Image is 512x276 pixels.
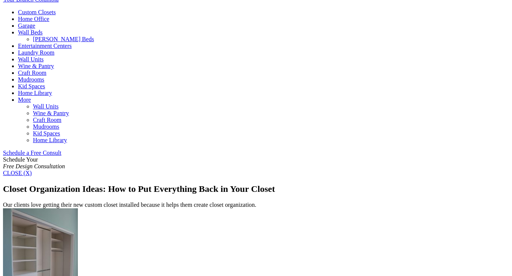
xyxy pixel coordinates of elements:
a: More menu text will display only on big screen [18,96,31,103]
a: Kid Spaces [33,130,60,137]
a: Wall Units [33,103,58,110]
a: Mudrooms [33,123,59,130]
a: Entertainment Centers [18,43,72,49]
a: Custom Closets [18,9,56,15]
a: Wine & Pantry [33,110,69,116]
a: Home Library [18,90,52,96]
a: Craft Room [33,117,61,123]
a: Wall Units [18,56,43,62]
h1: Closet Organization Ideas: How to Put Everything Back in Your Closet [3,184,509,194]
a: [PERSON_NAME] Beds [33,36,94,42]
span: Schedule Your [3,156,65,169]
a: Craft Room [18,70,46,76]
a: Schedule a Free Consult (opens a dropdown menu) [3,150,61,156]
a: Mudrooms [18,76,44,83]
a: Home Library [33,137,67,143]
a: Kid Spaces [18,83,45,89]
a: Home Office [18,16,49,22]
a: Wall Beds [18,29,43,36]
a: Laundry Room [18,49,54,56]
a: Wine & Pantry [18,63,54,69]
a: Garage [18,22,35,29]
em: Free Design Consultation [3,163,65,169]
a: CLOSE (X) [3,170,32,176]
